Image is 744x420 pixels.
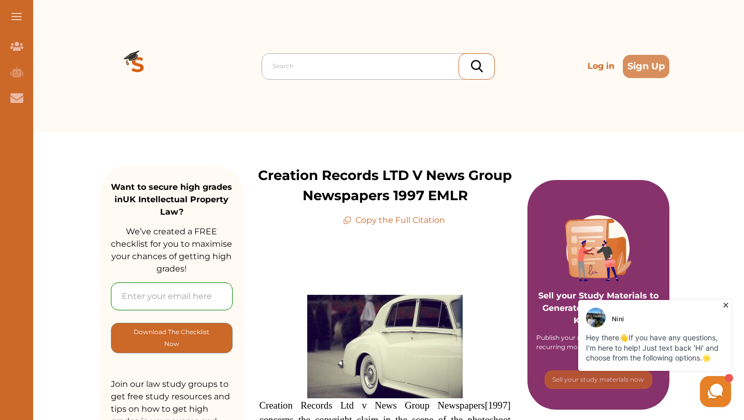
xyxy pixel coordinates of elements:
p: Sell your Study Materials to Generate Value from your Knowledge [538,261,660,327]
p: Log in [583,56,619,77]
img: search_icon [471,60,483,72]
img: Purple card image [565,215,632,281]
span: We’ve created a FREE checklist for you to maximise your chances of getting high grades! [111,227,232,274]
p: Copy the Full Citation [343,214,445,227]
img: Logo [101,29,175,103]
span: Creation Records Ltd v News Group Newspapers [260,400,485,411]
p: Creation Records LTD V News Group Newspapers 1997 EMLR [243,166,527,206]
strong: Want to secure high grades in UK Intellectual Property Law ? [111,182,232,217]
input: Enter your email here [111,282,233,310]
button: Sign Up [623,55,669,78]
button: [object Object] [111,323,233,353]
p: Download The Checklist Now [132,326,211,350]
img: auto-4414682_1920-300x200.jpg [307,295,463,398]
iframe: HelpCrunch [495,297,734,410]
